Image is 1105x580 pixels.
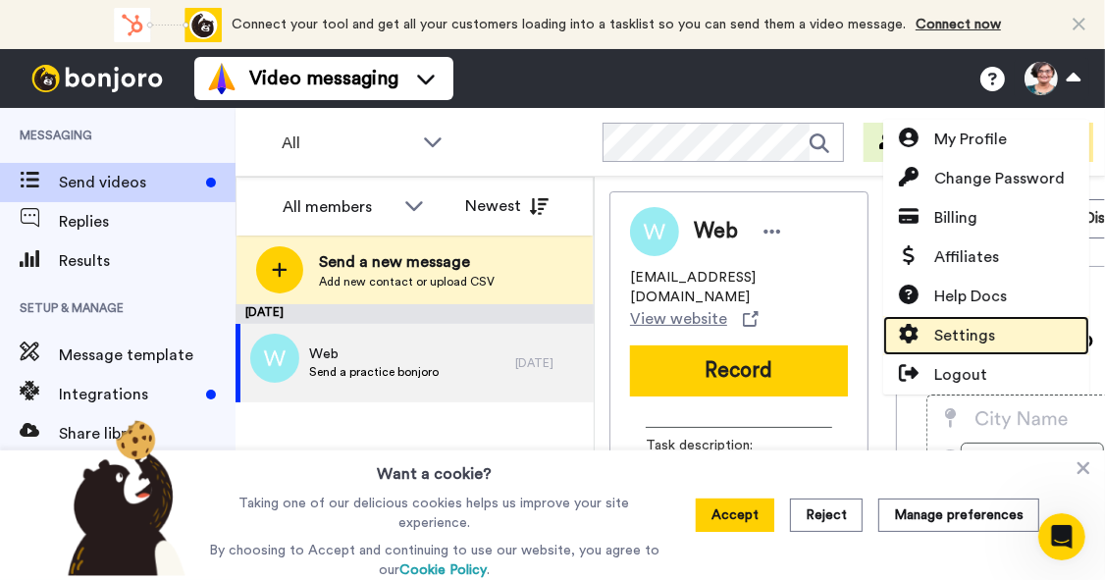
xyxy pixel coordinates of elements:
span: Web [309,344,439,364]
img: 3bfa1ec3-df44-42d0-851e-63c50cb1a537.png [250,334,299,383]
span: Billing [934,206,977,230]
a: Billing [883,198,1089,237]
a: View website [630,307,759,331]
span: Web [694,217,738,246]
button: Manage preferences [878,499,1039,532]
span: Replies [59,210,236,234]
span: Send a new message [319,250,495,274]
div: [DATE] [515,355,584,371]
span: Settings [934,324,995,347]
span: Help Docs [934,285,1007,308]
span: All [282,132,413,155]
button: Accept [696,499,774,532]
button: Reject [790,499,863,532]
span: Send a practice bonjoro [309,364,439,380]
iframe: Intercom live chat [1038,513,1085,560]
span: My Profile [934,128,1007,151]
span: Logout [934,363,987,387]
a: Cookie Policy [399,563,487,577]
span: Affiliates [934,245,999,269]
img: bear-with-cookie.png [50,419,195,576]
p: By choosing to Accept and continuing to use our website, you agree to our . [204,541,664,580]
span: [EMAIL_ADDRESS][DOMAIN_NAME] [630,268,848,307]
span: Video messaging [249,65,398,92]
img: vm-color.svg [206,63,237,94]
span: Task description : [646,436,783,455]
span: Add new contact or upload CSV [319,274,495,290]
img: bj-logo-header-white.svg [24,65,171,92]
span: Send videos [59,171,198,194]
button: Invite [864,123,960,162]
span: Integrations [59,383,198,406]
a: Settings [883,316,1089,355]
div: [DATE] [236,304,594,324]
img: Image of Web [630,207,679,256]
span: Results [59,249,236,273]
span: Message template [59,343,236,367]
button: Record [630,345,848,396]
a: Connect now [916,18,1001,31]
a: My Profile [883,120,1089,159]
p: Taking one of our delicious cookies helps us improve your site experience. [204,494,664,533]
h3: Want a cookie? [377,450,492,486]
div: All members [283,195,395,219]
button: Newest [450,186,563,226]
span: View website [630,307,727,331]
span: Change Password [934,167,1065,190]
a: Change Password [883,159,1089,198]
div: animation [114,8,222,42]
a: Help Docs [883,277,1089,316]
a: Affiliates [883,237,1089,277]
a: Logout [883,355,1089,395]
span: Connect your tool and get all your customers loading into a tasklist so you can send them a video... [232,18,906,31]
